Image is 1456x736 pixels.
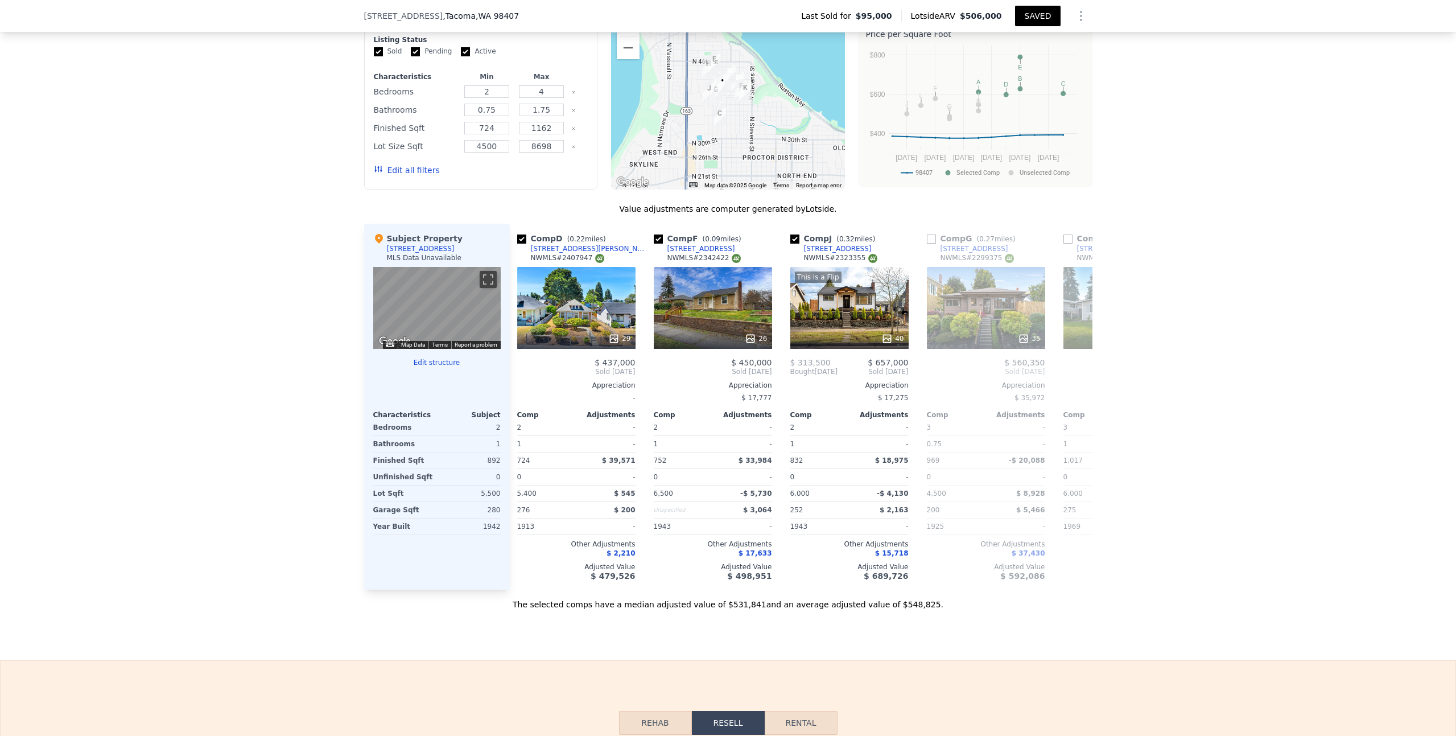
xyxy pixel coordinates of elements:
[373,436,435,452] div: Bathrooms
[1016,506,1045,514] span: $ 5,466
[1016,490,1045,497] span: $ 8,928
[461,72,512,81] div: Min
[373,267,501,349] div: Map
[790,381,909,390] div: Appreciation
[927,490,946,497] span: 4,500
[941,244,1008,253] div: [STREET_ADDRESS]
[614,506,636,514] span: $ 200
[654,410,713,420] div: Comp
[374,138,457,154] div: Lot Size Sqft
[735,80,747,100] div: 4612 N 38th St
[698,235,746,243] span: ( miles)
[1063,562,1182,571] div: Adjusted Value
[617,36,640,59] button: Zoom out
[654,519,711,534] div: 1943
[570,235,585,243] span: 0.22
[576,410,636,420] div: Adjustments
[801,10,856,22] span: Last Sold for
[1018,75,1022,82] text: B
[373,233,463,244] div: Subject Property
[979,235,995,243] span: 0.27
[667,244,735,253] div: [STREET_ADDRESS]
[411,47,420,56] input: Pending
[1063,423,1068,431] span: 3
[927,506,940,514] span: 200
[373,502,435,518] div: Garage Sqft
[579,519,636,534] div: -
[1009,154,1030,162] text: [DATE]
[1012,549,1045,557] span: $ 37,430
[919,92,922,99] text: L
[804,244,872,253] div: [STREET_ADDRESS]
[1077,253,1150,263] div: NWMLS # 2298447
[875,549,909,557] span: $ 15,718
[1005,254,1014,263] img: NWMLS Logo
[374,35,588,44] div: Listing Status
[667,253,741,263] div: NWMLS # 2342422
[790,367,815,376] span: Bought
[364,10,443,22] span: [STREET_ADDRESS]
[927,244,1008,253] a: [STREET_ADDRESS]
[517,473,522,481] span: 0
[986,410,1045,420] div: Adjustments
[723,65,736,84] div: 4110 N Ferdinand St
[933,85,937,92] text: F
[704,182,766,188] span: Map data ©2025 Google
[856,10,892,22] span: $95,000
[790,562,909,571] div: Adjusted Value
[849,410,909,420] div: Adjustments
[595,358,635,367] span: $ 437,000
[1063,367,1182,376] span: Sold [DATE]
[373,486,435,501] div: Lot Sqft
[1063,244,1145,253] a: [STREET_ADDRESS]
[517,506,530,514] span: 276
[765,711,838,735] button: Rental
[988,420,1045,435] div: -
[869,51,885,59] text: $800
[715,420,772,435] div: -
[476,11,519,20] span: , WA 98407
[654,473,658,481] span: 0
[1063,519,1120,534] div: 1969
[868,358,908,367] span: $ 657,000
[579,420,636,435] div: -
[1061,80,1065,87] text: C
[608,333,630,344] div: 29
[1004,81,1008,88] text: D
[924,154,946,162] text: [DATE]
[619,711,692,735] button: Rehab
[654,490,673,497] span: 6,500
[517,390,636,406] div: -
[1077,244,1145,253] div: [STREET_ADDRESS]
[439,469,501,485] div: 0
[376,334,414,349] img: Google
[790,367,838,376] div: [DATE]
[790,473,795,481] span: 0
[563,235,611,243] span: ( miles)
[790,457,803,464] span: 832
[972,235,1020,243] span: ( miles)
[927,473,931,481] span: 0
[715,469,772,485] div: -
[531,244,649,253] div: [STREET_ADDRESS][PERSON_NAME]
[374,102,457,118] div: Bathrooms
[571,108,576,113] button: Clear
[517,519,574,534] div: 1913
[731,358,772,367] span: $ 450,000
[927,367,1045,376] span: Sold [DATE]
[875,457,909,464] span: $ 18,975
[878,394,908,402] span: $ 17,275
[960,11,1002,20] span: $506,000
[927,410,986,420] div: Comp
[790,490,810,497] span: 6,000
[795,272,842,283] div: This is a Flip
[864,571,908,581] span: $ 689,726
[1063,490,1083,497] span: 6,000
[927,540,1045,549] div: Other Adjustments
[927,519,984,534] div: 1925
[1037,154,1059,162] text: [DATE]
[607,549,635,557] span: $ 2,210
[1063,410,1123,420] div: Comp
[443,10,519,22] span: , Tacoma
[947,103,952,110] text: G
